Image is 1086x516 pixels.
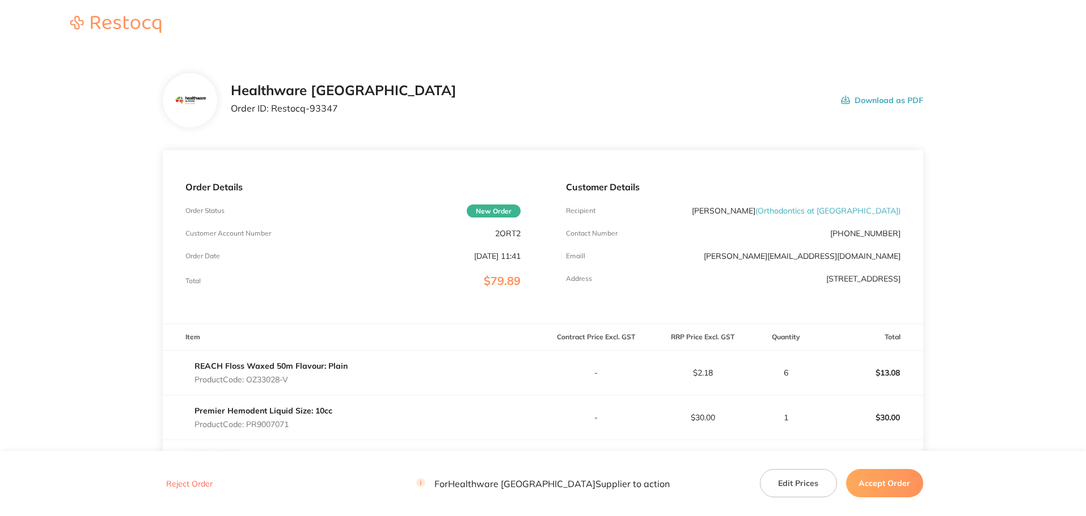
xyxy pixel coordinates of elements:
[416,478,670,489] p: For Healthware [GEOGRAPHIC_DATA] Supplier to action
[185,229,271,237] p: Customer Account Number
[757,368,816,377] p: 6
[649,324,756,351] th: RRP Price Excl. GST
[566,275,592,283] p: Address
[826,274,901,283] p: [STREET_ADDRESS]
[650,368,755,377] p: $2.18
[59,16,172,33] img: Restocq logo
[495,229,521,238] p: 2ORT2
[566,252,585,260] p: Emaill
[163,324,543,351] th: Item
[817,404,923,431] p: $30.00
[544,368,649,377] p: -
[195,375,348,384] p: Product Code: OZ33028-V
[760,469,837,497] button: Edit Prices
[172,95,209,107] img: aWdpdHZmeA
[830,229,901,238] p: [PHONE_NUMBER]
[163,479,216,489] button: Reject Order
[755,206,901,216] span: ( Orthodontics at [GEOGRAPHIC_DATA] )
[231,83,457,99] h2: Healthware [GEOGRAPHIC_DATA]
[757,413,816,422] p: 1
[817,449,923,476] p: $29.55
[817,324,923,351] th: Total
[231,103,457,113] p: Order ID: Restocq- 93347
[704,251,901,261] a: [PERSON_NAME][EMAIL_ADDRESS][DOMAIN_NAME]
[185,277,201,285] p: Total
[195,406,332,416] a: Premier Hemodent Liquid Size: 10cc
[566,207,595,215] p: Recipient
[185,207,225,215] p: Order Status
[467,204,521,218] span: New Order
[846,469,923,497] button: Accept Order
[692,206,901,215] p: [PERSON_NAME]
[756,324,817,351] th: Quantity
[185,182,520,192] p: Order Details
[484,274,521,288] span: $79.89
[817,359,923,386] p: $13.08
[566,229,618,237] p: Contact Number
[185,252,220,260] p: Order Date
[841,83,923,118] button: Download as PDF
[474,251,521,261] p: [DATE] 11:41
[650,413,755,422] p: $30.00
[185,446,242,479] img: dTJqb2hxeg
[195,361,348,371] a: REACH Floss Waxed 50m Flavour: Plain
[59,16,172,35] a: Restocq logo
[195,420,332,429] p: Product Code: PR9007071
[566,182,901,192] p: Customer Details
[544,413,649,422] p: -
[543,324,650,351] th: Contract Price Excl. GST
